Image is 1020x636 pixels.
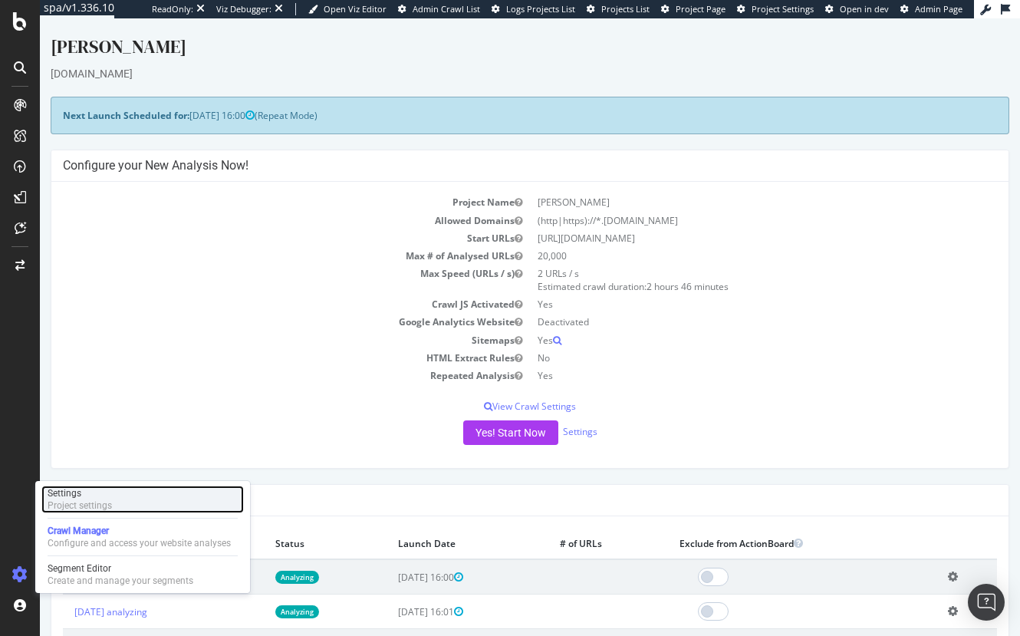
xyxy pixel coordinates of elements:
[490,246,957,277] td: 2 URLs / s Estimated crawl duration:
[23,140,957,155] h4: Configure your New Analysis Now!
[490,348,957,366] td: Yes
[23,313,490,331] td: Sitemaps
[216,3,271,15] div: Viz Debugger:
[23,91,150,104] strong: Next Launch Scheduled for:
[23,331,490,348] td: HTML Extract Rules
[41,486,244,513] a: SettingsProject settings
[11,78,969,116] div: (Repeat Mode)
[48,575,193,587] div: Create and manage your segments
[23,193,490,211] td: Allowed Domains
[661,3,726,15] a: Project Page
[41,523,244,551] a: Crawl ManagerConfigure and access your website analyses
[224,509,347,541] th: Status
[150,91,215,104] span: [DATE] 16:00
[676,3,726,15] span: Project Page
[840,3,889,15] span: Open in dev
[490,313,957,331] td: Yes
[23,474,957,489] h4: Last 10 Crawls
[235,587,279,600] a: Analyzing
[23,246,490,277] td: Max Speed (URLs / s)
[423,402,518,427] button: Yes! Start Now
[48,487,112,499] div: Settings
[398,3,480,15] a: Admin Crawl List
[41,561,244,588] a: Segment EditorCreate and manage your segments
[968,584,1005,621] div: Open Intercom Messenger
[324,3,387,15] span: Open Viz Editor
[23,277,490,295] td: Crawl JS Activated
[628,509,897,541] th: Exclude from ActionBoard
[11,15,969,48] div: [PERSON_NAME]
[23,295,490,312] td: Google Analytics Website
[23,175,490,193] td: Project Name
[490,193,957,211] td: (http|https)://*.[DOMAIN_NAME]
[915,3,962,15] span: Admin Page
[737,3,814,15] a: Project Settings
[23,211,490,229] td: Start URLs
[358,587,423,600] span: [DATE] 16:01
[490,331,957,348] td: No
[48,525,231,537] div: Crawl Manager
[607,262,689,275] span: 2 hours 46 minutes
[492,3,575,15] a: Logs Projects List
[23,509,224,541] th: Analysis
[48,499,112,512] div: Project settings
[490,175,957,193] td: [PERSON_NAME]
[601,3,650,15] span: Projects List
[413,3,480,15] span: Admin Crawl List
[752,3,814,15] span: Project Settings
[825,3,889,15] a: Open in dev
[48,562,193,575] div: Segment Editor
[490,295,957,312] td: Deactivated
[358,552,423,565] span: [DATE] 16:00
[11,48,969,63] div: [DOMAIN_NAME]
[23,229,490,246] td: Max # of Analysed URLs
[48,537,231,549] div: Configure and access your website analyses
[900,3,962,15] a: Admin Page
[347,509,508,541] th: Launch Date
[490,229,957,246] td: 20,000
[35,587,107,600] a: [DATE] analyzing
[490,277,957,295] td: Yes
[308,3,387,15] a: Open Viz Editor
[23,348,490,366] td: Repeated Analysis
[523,407,558,420] a: Settings
[490,211,957,229] td: [URL][DOMAIN_NAME]
[508,509,628,541] th: # of URLs
[35,552,107,565] a: [DATE] analyzing
[23,381,957,394] p: View Crawl Settings
[152,3,193,15] div: ReadOnly:
[506,3,575,15] span: Logs Projects List
[587,3,650,15] a: Projects List
[235,552,279,565] a: Analyzing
